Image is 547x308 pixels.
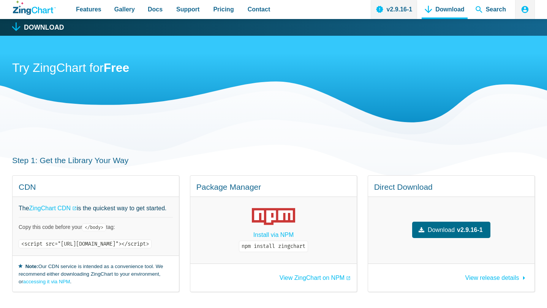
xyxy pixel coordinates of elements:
[23,279,70,284] a: accessing it via NPM
[13,1,56,15] a: ZingChart Logo. Click to return to the homepage
[196,182,351,192] h4: Package Manager
[176,4,199,14] span: Support
[19,240,152,248] code: <script src="[URL][DOMAIN_NAME]"></script>
[104,61,130,75] strong: Free
[374,182,528,192] h4: Direct Download
[19,262,173,286] small: Our CDN service is intended as a convenience tool. We recommend either downloading ZingChart to y...
[465,275,519,281] span: View release details
[148,4,163,14] span: Docs
[29,203,77,213] a: ZingChart CDN
[19,203,173,213] p: The is the quickest way to get started.
[253,230,294,240] a: Install via NPM
[457,225,483,235] strong: v2.9.16-1
[428,225,455,235] span: Download
[19,224,173,231] p: Copy this code before your tag:
[82,224,106,231] code: </body>
[76,4,101,14] span: Features
[465,271,528,281] a: View release details
[114,4,135,14] span: Gallery
[25,264,38,269] strong: Note:
[213,4,234,14] span: Pricing
[280,275,351,281] a: View ZingChart on NPM
[24,24,64,31] h1: Download
[248,4,270,14] span: Contact
[12,155,535,165] h3: Step 1: Get the Library Your Way
[12,60,535,77] h2: Try ZingChart for
[19,182,173,192] h4: CDN
[412,222,490,238] a: Downloadv2.9.16-1
[239,241,308,252] code: npm install zingchart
